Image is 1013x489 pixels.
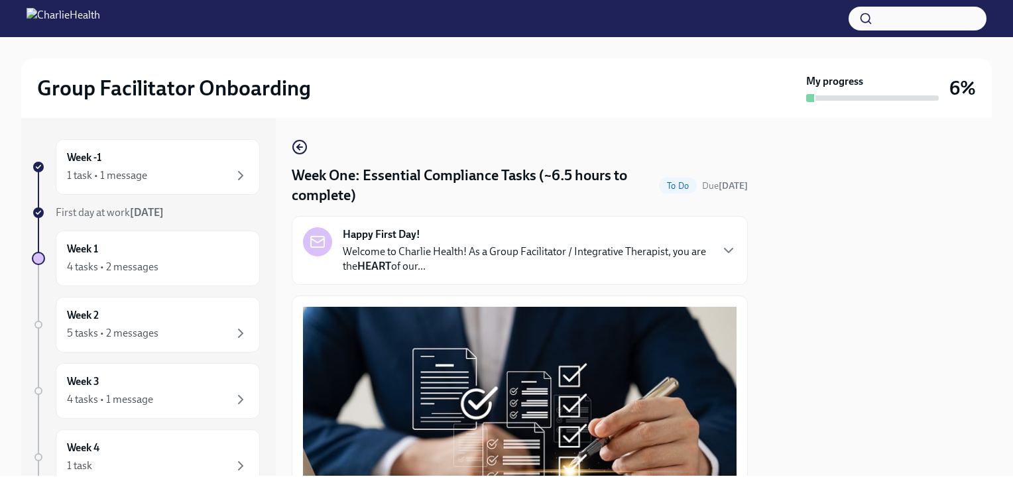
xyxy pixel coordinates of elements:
[67,150,101,165] h6: Week -1
[67,326,158,341] div: 5 tasks • 2 messages
[357,260,391,272] strong: HEART
[702,180,748,192] span: October 20th, 2025 09:00
[67,308,99,323] h6: Week 2
[292,166,654,205] h4: Week One: Essential Compliance Tasks (~6.5 hours to complete)
[702,180,748,191] span: Due
[32,231,260,286] a: Week 14 tasks • 2 messages
[67,168,147,183] div: 1 task • 1 message
[32,363,260,419] a: Week 34 tasks • 1 message
[343,227,420,242] strong: Happy First Day!
[32,297,260,353] a: Week 25 tasks • 2 messages
[67,260,158,274] div: 4 tasks • 2 messages
[949,76,976,100] h3: 6%
[37,75,311,101] h2: Group Facilitator Onboarding
[56,206,164,219] span: First day at work
[67,441,99,455] h6: Week 4
[67,459,92,473] div: 1 task
[130,206,164,219] strong: [DATE]
[67,242,98,256] h6: Week 1
[719,180,748,191] strong: [DATE]
[32,429,260,485] a: Week 41 task
[659,181,697,191] span: To Do
[67,374,99,389] h6: Week 3
[32,139,260,195] a: Week -11 task • 1 message
[343,244,710,274] p: Welcome to Charlie Health! As a Group Facilitator / Integrative Therapist, you are the of our...
[67,392,153,407] div: 4 tasks • 1 message
[806,74,863,89] strong: My progress
[32,205,260,220] a: First day at work[DATE]
[27,8,100,29] img: CharlieHealth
